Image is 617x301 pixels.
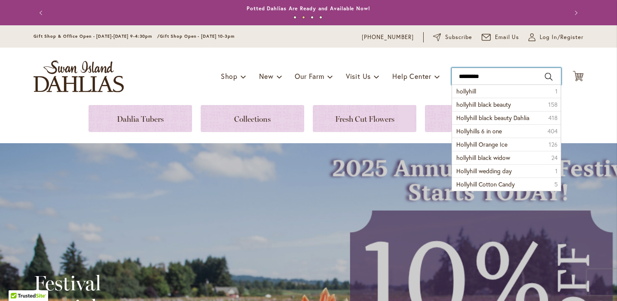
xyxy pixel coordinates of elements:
[545,70,553,84] button: Search
[456,140,507,148] span: Hollyhill Orange Ice
[433,33,472,42] a: Subscribe
[548,114,558,122] span: 418
[551,154,558,162] span: 24
[247,5,370,12] a: Potted Dahlias Are Ready and Available Now!
[34,33,160,39] span: Gift Shop & Office Open - [DATE]-[DATE] 9-4:30pm /
[456,167,512,175] span: Hollyhill wedding day
[34,60,124,92] a: store logo
[540,33,583,42] span: Log In/Register
[528,33,583,42] a: Log In/Register
[346,72,371,81] span: Visit Us
[34,4,51,21] button: Previous
[445,33,472,42] span: Subscribe
[259,72,273,81] span: New
[160,33,235,39] span: Gift Shop Open - [DATE] 10-3pm
[311,16,314,19] button: 3 of 4
[482,33,519,42] a: Email Us
[295,72,324,81] span: Our Farm
[362,33,414,42] a: [PHONE_NUMBER]
[548,100,558,109] span: 158
[547,127,558,135] span: 404
[456,114,529,122] span: Hollyhill black beauty Dahlia
[456,154,510,162] span: hollyhill black widow
[456,100,511,108] span: hollyhill black beauty
[456,180,515,188] span: Hollyhill Cotton Candy
[554,180,558,189] span: 5
[549,140,558,149] span: 126
[555,167,558,175] span: 1
[566,4,583,21] button: Next
[302,16,305,19] button: 2 of 4
[456,87,476,95] span: hollyhill
[495,33,519,42] span: Email Us
[392,72,431,81] span: Help Center
[555,87,558,96] span: 1
[293,16,296,19] button: 1 of 4
[319,16,322,19] button: 4 of 4
[221,72,238,81] span: Shop
[456,127,502,135] span: Hollyhills 6 in one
